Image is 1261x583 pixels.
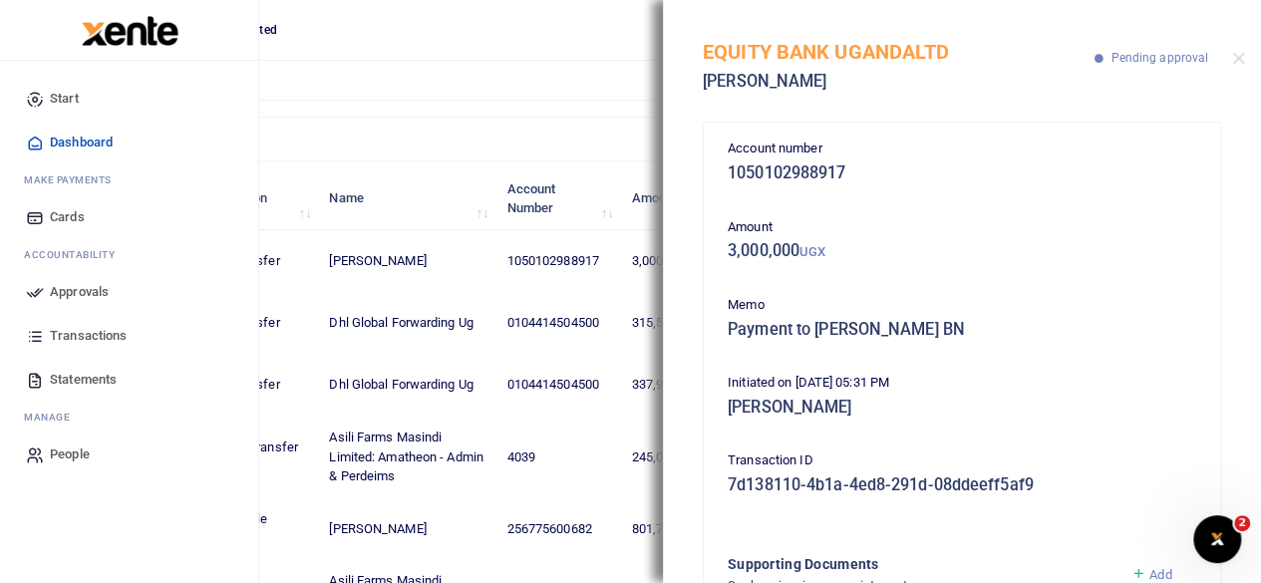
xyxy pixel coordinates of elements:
span: Dashboard [50,133,113,152]
h5: [PERSON_NAME] [703,72,1095,92]
td: 0104414504500 [495,292,620,354]
a: Start [16,77,242,121]
button: Close [1232,52,1245,65]
p: Account number [728,139,1196,159]
span: Approvals [50,282,109,302]
span: Statements [50,370,117,390]
span: Pending approval [1110,51,1208,65]
td: [PERSON_NAME] [318,498,495,560]
span: Add [1149,567,1171,582]
a: Approvals [16,270,242,314]
td: [PERSON_NAME] [318,230,495,292]
p: Initiated on [DATE] 05:31 PM [728,373,1196,394]
a: People [16,433,242,476]
span: People [50,444,90,464]
p: Amount [728,217,1196,238]
td: 245,000 [620,417,727,498]
span: countability [39,247,115,262]
h4: Recent Transactions [93,129,755,150]
small: UGX [799,244,825,259]
h5: 7d138110-4b1a-4ed8-291d-08ddeeff5af9 [728,475,1196,495]
h5: 3,000,000 [728,241,1196,261]
h4: Supporting Documents [728,553,1115,575]
td: 4039 [495,417,620,498]
span: anage [34,410,71,425]
h5: 1050102988917 [728,163,1196,183]
td: 1050102988917 [495,230,620,292]
th: Account Number: activate to sort column ascending [495,167,620,229]
th: Name: activate to sort column ascending [318,167,495,229]
iframe: Intercom live chat [1193,515,1241,563]
h5: Payment to [PERSON_NAME] BN [728,320,1196,340]
a: logo-small logo-large logo-large [80,22,178,37]
td: 0104414504500 [495,354,620,416]
a: Transactions [16,314,242,358]
span: Transactions [50,326,127,346]
a: Statements [16,358,242,402]
a: Dashboard [16,121,242,164]
h5: EQUITY BANK UGANDALTD [703,40,1095,64]
li: M [16,164,242,195]
li: M [16,402,242,433]
li: Ac [16,239,242,270]
img: logo-large [82,16,178,46]
td: 256775600682 [495,498,620,560]
th: Amount: activate to sort column ascending [620,167,727,229]
h5: [PERSON_NAME] [728,398,1196,418]
td: 3,000,000 [620,230,727,292]
td: Dhl Global Forwarding Ug [318,354,495,416]
p: Memo [728,295,1196,316]
span: Start [50,89,79,109]
td: 315,580 [620,292,727,354]
td: Asili Farms Masindi Limited: Amatheon - Admin & Perdeims [318,417,495,498]
td: Dhl Global Forwarding Ug [318,292,495,354]
a: Cards [16,195,242,239]
a: Add [1131,567,1172,582]
td: 337,980 [620,354,727,416]
td: 801,700 [620,498,727,560]
span: Cards [50,207,85,227]
span: 2 [1234,515,1250,531]
p: Transaction ID [728,450,1196,471]
span: ake Payments [34,172,112,187]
